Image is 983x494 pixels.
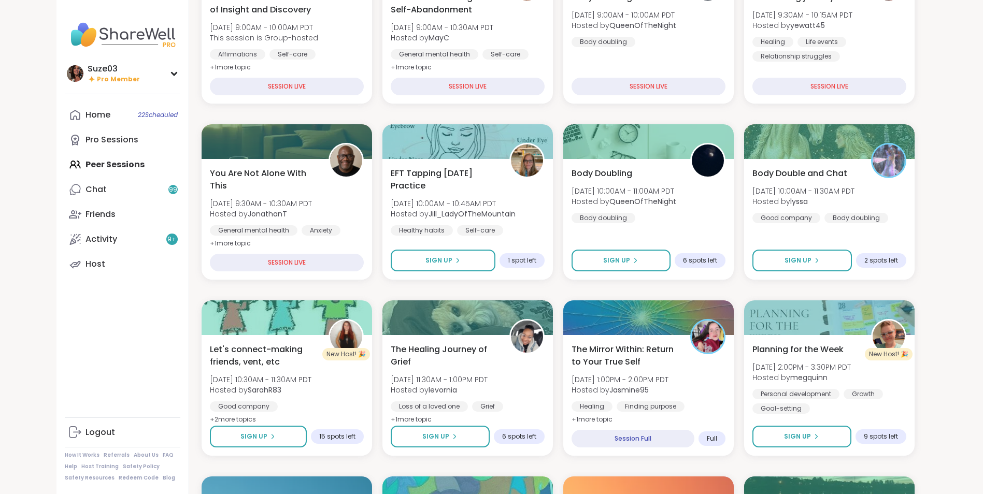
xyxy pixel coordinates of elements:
span: The Healing Journey of Grief [391,343,498,368]
div: Session Full [572,430,694,447]
div: Body doubling [572,37,635,47]
span: 99 [169,185,177,194]
div: Friends [86,209,116,220]
span: The Mirror Within: Return to Your True Self [572,343,679,368]
img: lyssa [873,144,905,177]
span: [DATE] 9:00AM - 10:30AM PDT [391,22,493,33]
b: Jill_LadyOfTheMountain [429,209,516,219]
div: Pro Sessions [86,134,138,146]
button: Sign Up [391,426,490,447]
div: General mental health [391,49,478,60]
div: Logout [86,427,115,438]
span: Hosted by [572,385,668,395]
b: QueenOfTheNight [609,20,676,31]
b: levornia [429,385,457,395]
span: [DATE] 10:00AM - 10:45AM PDT [391,198,516,209]
div: Suze03 [88,63,140,75]
span: 6 spots left [683,256,717,265]
span: Hosted by [391,385,488,395]
button: Sign Up [391,250,495,271]
span: 15 spots left [319,432,355,441]
div: Chat [86,184,107,195]
span: [DATE] 9:00AM - 10:00AM PDT [210,22,318,33]
span: Body Double and Chat [752,167,847,180]
b: JonathanT [248,209,287,219]
span: [DATE] 9:00AM - 10:00AM PDT [572,10,676,20]
span: Full [707,434,717,443]
span: 9 spots left [864,432,898,441]
a: Host [65,252,180,277]
div: Anxiety [302,225,340,236]
span: 2 spots left [864,256,898,265]
span: This session is Group-hosted [210,33,318,43]
a: Help [65,463,77,470]
b: yewatt45 [790,20,825,31]
div: Healing [752,37,793,47]
div: Self-care [269,49,316,60]
div: Good company [210,401,278,412]
a: Home22Scheduled [65,103,180,127]
img: Jill_LadyOfTheMountain [511,144,543,177]
span: EFT Tapping [DATE] Practice [391,167,498,192]
span: Hosted by [391,209,516,219]
span: Hosted by [752,196,854,207]
span: [DATE] 1:00PM - 2:00PM PDT [572,374,668,385]
span: Let's connect-making friends, vent, etc [210,343,317,368]
div: SESSION LIVE [572,78,725,95]
img: levornia [511,321,543,353]
img: ShareWell Nav Logo [65,17,180,53]
img: Jasmine95 [692,321,724,353]
span: [DATE] 10:30AM - 11:30AM PDT [210,374,311,385]
span: 9 + [167,235,176,244]
div: Affirmations [210,49,265,60]
a: FAQ [163,452,174,459]
span: [DATE] 9:30AM - 10:15AM PDT [752,10,852,20]
div: Good company [752,213,820,223]
button: Sign Up [752,250,852,271]
button: Sign Up [752,426,851,447]
a: Logout [65,420,180,445]
div: Healthy habits [391,225,453,236]
div: Relationship struggles [752,51,840,62]
span: Sign Up [422,432,449,441]
a: Chat99 [65,177,180,202]
div: Life events [797,37,846,47]
span: Sign Up [425,256,452,265]
div: SESSION LIVE [391,78,545,95]
a: Friends [65,202,180,227]
span: Body Doubling [572,167,632,180]
span: [DATE] 2:00PM - 3:30PM PDT [752,362,851,372]
div: Activity [86,234,117,245]
div: Self-care [457,225,503,236]
div: Personal development [752,389,839,399]
span: Hosted by [572,20,676,31]
a: Safety Resources [65,474,115,482]
a: About Us [134,452,159,459]
a: Blog [163,474,175,482]
div: Goal-setting [752,403,810,414]
b: SarahR83 [248,385,281,395]
button: Sign Up [210,426,307,447]
div: Body doubling [824,213,888,223]
button: Sign Up [572,250,671,271]
div: Self-care [482,49,529,60]
span: Sign Up [240,432,267,441]
img: Suze03 [67,65,83,82]
div: Grief [472,401,503,412]
span: [DATE] 10:00AM - 11:30AM PDT [752,186,854,196]
a: Host Training [81,463,119,470]
span: [DATE] 11:30AM - 1:00PM PDT [391,374,488,385]
b: lyssa [790,196,808,207]
div: Healing [572,401,612,412]
div: General mental health [210,225,297,236]
div: SESSION LIVE [210,254,364,271]
span: Planning for the Week [752,343,844,356]
span: Sign Up [603,256,630,265]
span: 6 spots left [502,432,536,441]
b: megquinn [790,372,828,383]
div: Finding purpose [617,401,685,412]
div: Home [86,109,110,121]
span: Hosted by [752,20,852,31]
div: New Host! 🎉 [865,348,913,360]
span: Hosted by [752,372,851,383]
